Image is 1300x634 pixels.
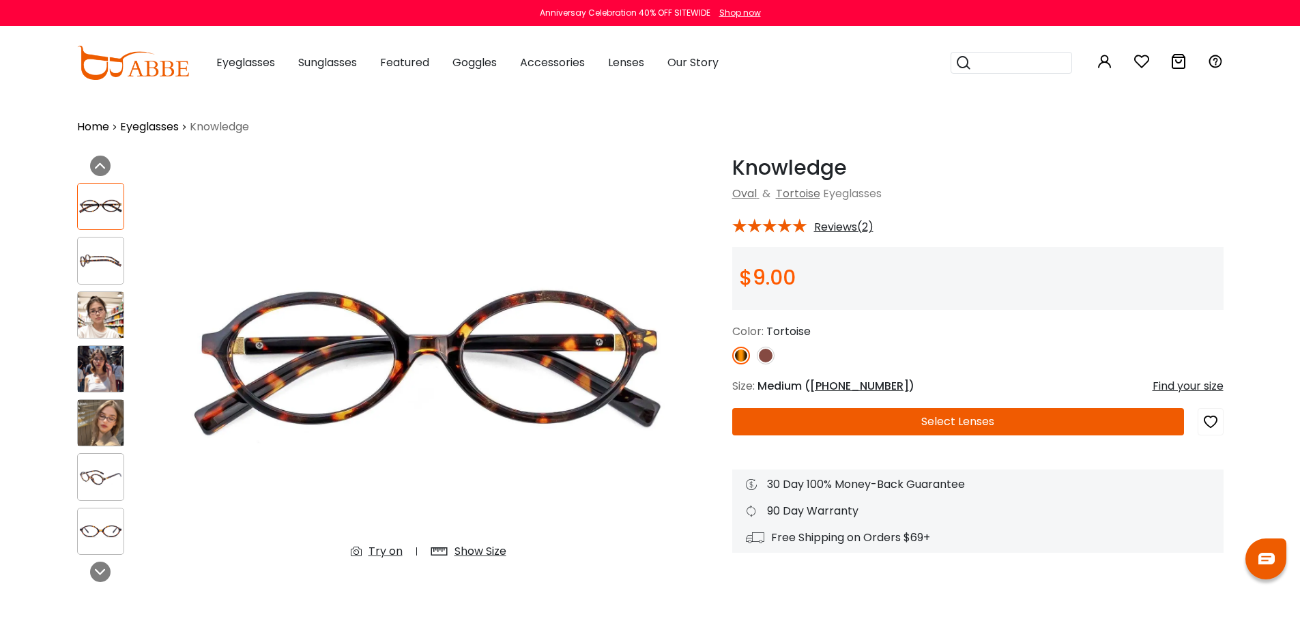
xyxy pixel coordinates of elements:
[608,55,644,70] span: Lenses
[369,543,403,560] div: Try on
[732,323,764,339] span: Color:
[760,186,773,201] span: &
[814,221,873,233] span: Reviews(2)
[746,503,1210,519] div: 90 Day Warranty
[78,195,124,218] img: Knowledge Tortoise Acetate Eyeglasses , UniversalBridgeFit Frames from ABBE Glasses
[732,408,1184,435] button: Select Lenses
[78,400,124,446] img: Knowledge Tortoise Acetate Eyeglasses , UniversalBridgeFit Frames from ABBE Glasses
[739,263,796,292] span: $9.00
[810,378,909,394] span: [PHONE_NUMBER]
[78,465,124,489] img: Knowledge Tortoise Acetate Eyeglasses , UniversalBridgeFit Frames from ABBE Glasses
[823,186,882,201] span: Eyeglasses
[454,543,506,560] div: Show Size
[540,7,710,19] div: Anniversay Celebration 40% OFF SITEWIDE
[1153,378,1224,394] div: Find your size
[380,55,429,70] span: Featured
[120,119,179,135] a: Eyeglasses
[216,55,275,70] span: Eyeglasses
[179,156,678,571] img: Knowledge Tortoise Acetate Eyeglasses , UniversalBridgeFit Frames from ABBE Glasses
[77,46,189,80] img: abbeglasses.com
[520,55,585,70] span: Accessories
[746,530,1210,546] div: Free Shipping on Orders $69+
[190,119,249,135] span: Knowledge
[78,249,124,272] img: Knowledge Tortoise Acetate Eyeglasses , UniversalBridgeFit Frames from ABBE Glasses
[1258,553,1275,564] img: chat
[78,292,124,338] img: Knowledge Tortoise Acetate Eyeglasses , UniversalBridgeFit Frames from ABBE Glasses
[732,186,757,201] a: Oval
[766,323,811,339] span: Tortoise
[667,55,719,70] span: Our Story
[712,7,761,18] a: Shop now
[298,55,357,70] span: Sunglasses
[452,55,497,70] span: Goggles
[77,119,109,135] a: Home
[746,476,1210,493] div: 30 Day 100% Money-Back Guarantee
[757,378,914,394] span: Medium ( )
[719,7,761,19] div: Shop now
[732,378,755,394] span: Size:
[78,346,124,392] img: Knowledge Tortoise Acetate Eyeglasses , UniversalBridgeFit Frames from ABBE Glasses
[78,520,124,543] img: Knowledge Tortoise Acetate Eyeglasses , UniversalBridgeFit Frames from ABBE Glasses
[732,156,1224,180] h1: Knowledge
[776,186,820,201] a: Tortoise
